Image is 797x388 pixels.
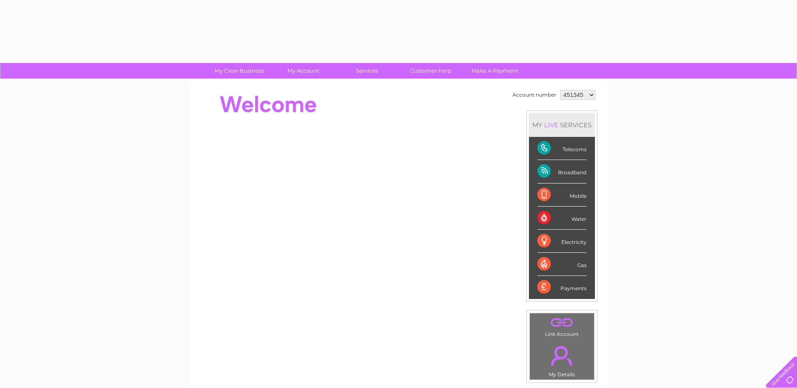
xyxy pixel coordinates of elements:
[537,276,587,299] div: Payments
[205,63,274,79] a: My Clear Business
[542,121,560,129] div: LIVE
[529,313,594,339] td: Link Account
[532,315,592,330] a: .
[532,341,592,370] a: .
[268,63,338,79] a: My Account
[529,339,594,380] td: My Details
[537,253,587,276] div: Gas
[529,113,595,137] div: MY SERVICES
[537,184,587,207] div: Mobile
[510,88,558,102] td: Account number
[332,63,402,79] a: Services
[537,160,587,183] div: Broadband
[537,230,587,253] div: Electricity
[537,137,587,160] div: Telecoms
[537,207,587,230] div: Water
[460,63,529,79] a: Make A Payment
[396,63,466,79] a: Customer Help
